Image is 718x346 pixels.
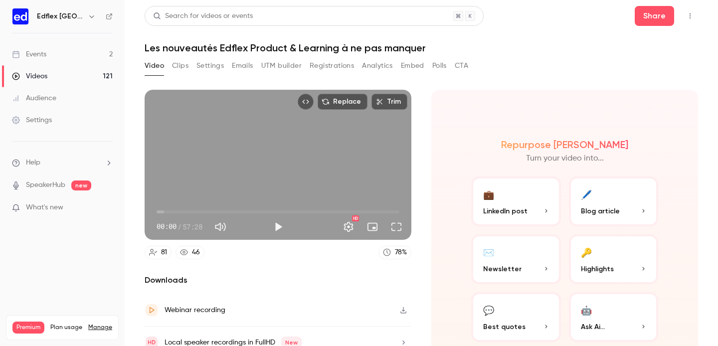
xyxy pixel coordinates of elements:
div: HD [352,215,359,221]
button: Registrations [310,58,354,74]
button: 🔑Highlights [569,234,659,284]
h2: Downloads [145,274,411,286]
span: LinkedIn post [483,206,528,216]
span: Best quotes [483,322,526,332]
div: 💼 [483,186,494,202]
span: Plan usage [50,324,82,332]
button: Mute [210,217,230,237]
button: Analytics [362,58,393,74]
span: / [178,221,181,232]
div: Videos [12,71,47,81]
button: 💬Best quotes [471,292,561,342]
button: Share [635,6,674,26]
span: Newsletter [483,264,522,274]
div: 🔑 [581,244,592,260]
div: 🖊️ [581,186,592,202]
div: Settings [12,115,52,125]
div: 46 [192,247,200,258]
span: What's new [26,202,63,213]
a: 78% [378,246,411,259]
button: Emails [232,58,253,74]
div: ✉️ [483,244,494,260]
button: CTA [455,58,468,74]
li: help-dropdown-opener [12,158,113,168]
h6: Edflex [GEOGRAPHIC_DATA] [37,11,84,21]
button: 🖊️Blog article [569,176,659,226]
div: Audience [12,93,56,103]
p: Turn your video into... [526,153,604,165]
button: Embed video [298,94,314,110]
a: 81 [145,246,172,259]
span: Highlights [581,264,614,274]
span: Help [26,158,40,168]
button: Turn on miniplayer [362,217,382,237]
span: 57:28 [182,221,202,232]
button: 🤖Ask Ai... [569,292,659,342]
button: Trim [371,94,407,110]
div: Search for videos or events [153,11,253,21]
span: new [71,180,91,190]
iframe: Noticeable Trigger [101,203,113,212]
img: Edflex France [12,8,28,24]
button: Video [145,58,164,74]
h2: Repurpose [PERSON_NAME] [501,139,628,151]
div: Webinar recording [165,304,225,316]
div: 00:00 [157,221,202,232]
button: ✉️Newsletter [471,234,561,284]
button: Clips [172,58,188,74]
button: Embed [401,58,424,74]
span: Ask Ai... [581,322,605,332]
button: Settings [196,58,224,74]
a: SpeakerHub [26,180,65,190]
div: 81 [161,247,167,258]
div: 🤖 [581,302,592,318]
button: Top Bar Actions [682,8,698,24]
span: Premium [12,322,44,334]
button: UTM builder [261,58,302,74]
div: 💬 [483,302,494,318]
button: Polls [432,58,447,74]
div: 78 % [395,247,407,258]
button: 💼LinkedIn post [471,176,561,226]
h1: Les nouveautés Edflex Product & Learning à ne pas manquer [145,42,698,54]
button: Play [268,217,288,237]
span: Blog article [581,206,620,216]
button: Settings [339,217,359,237]
a: Manage [88,324,112,332]
a: 46 [176,246,204,259]
button: Replace [318,94,367,110]
span: 00:00 [157,221,177,232]
div: Events [12,49,46,59]
button: Full screen [386,217,406,237]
